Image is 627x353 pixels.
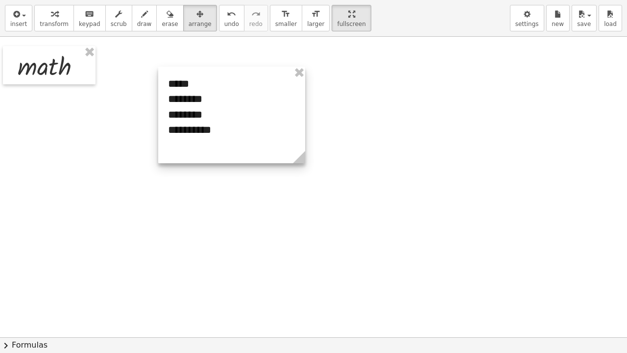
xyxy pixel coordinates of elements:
[337,21,365,27] span: fullscreen
[275,21,297,27] span: smaller
[224,21,239,27] span: undo
[307,21,324,27] span: larger
[572,5,597,31] button: save
[105,5,132,31] button: scrub
[85,8,94,20] i: keyboard
[332,5,371,31] button: fullscreen
[137,21,152,27] span: draw
[183,5,217,31] button: arrange
[251,8,261,20] i: redo
[34,5,74,31] button: transform
[227,8,236,20] i: undo
[244,5,268,31] button: redoredo
[40,21,69,27] span: transform
[302,5,330,31] button: format_sizelarger
[156,5,183,31] button: erase
[604,21,617,27] span: load
[189,21,212,27] span: arrange
[79,21,100,27] span: keypad
[577,21,591,27] span: save
[515,21,539,27] span: settings
[5,5,32,31] button: insert
[546,5,570,31] button: new
[162,21,178,27] span: erase
[311,8,320,20] i: format_size
[219,5,244,31] button: undoundo
[73,5,106,31] button: keyboardkeypad
[249,21,263,27] span: redo
[599,5,622,31] button: load
[552,21,564,27] span: new
[132,5,157,31] button: draw
[111,21,127,27] span: scrub
[270,5,302,31] button: format_sizesmaller
[281,8,290,20] i: format_size
[510,5,544,31] button: settings
[10,21,27,27] span: insert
